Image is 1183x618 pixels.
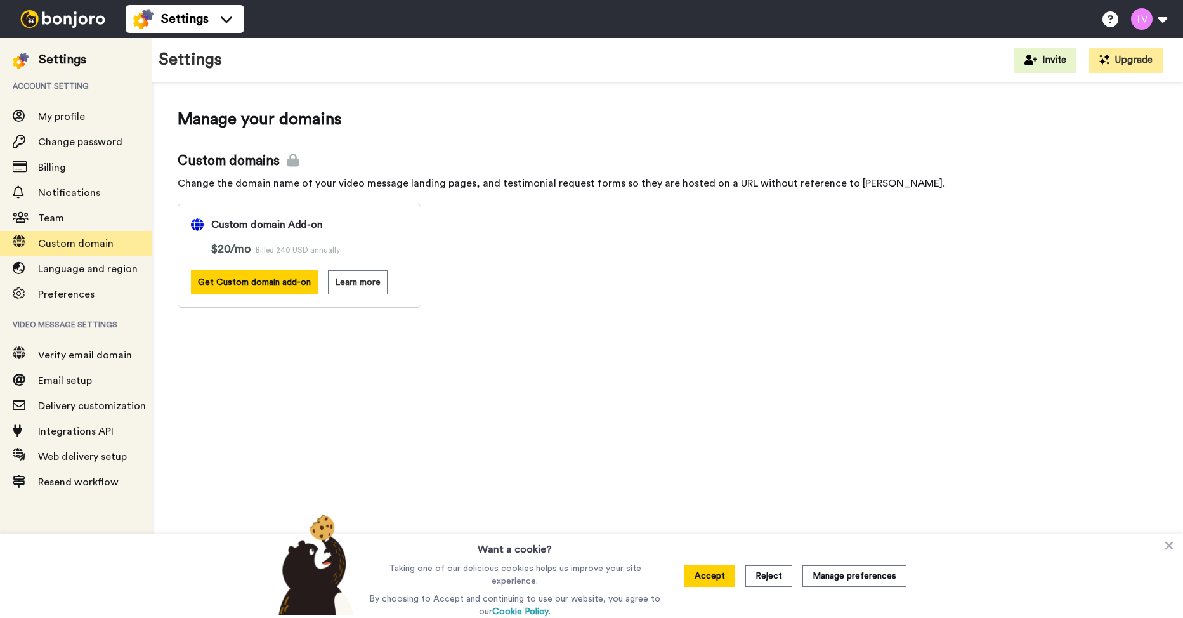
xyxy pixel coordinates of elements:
span: Team [38,213,64,223]
h3: $20 /mo [211,240,408,258]
span: Notifications [38,188,100,198]
span: Integrations API [38,426,114,437]
span: Web delivery setup [38,452,127,462]
span: Billing [38,162,66,173]
img: settings-colored.svg [13,53,29,69]
span: Custom domain [38,239,114,249]
h1: Settings [159,51,222,69]
span: Preferences [38,289,95,299]
span: Billed 240 USD annually [256,246,340,254]
p: By choosing to Accept and continuing to use our website, you agree to our . [366,593,663,618]
span: Verify email domain [38,350,132,360]
span: Change password [38,137,122,147]
img: custom-domain.svg [191,218,204,231]
div: Settings [39,51,86,69]
button: Get Custom domain add-on [191,270,318,294]
span: Email setup [38,376,92,386]
span: Custom domains [178,152,1158,171]
img: bear-with-cookie.png [267,514,361,615]
span: Manage your domains [178,108,1158,131]
button: Learn more [328,270,388,294]
span: Delivery customization [38,401,146,411]
span: Settings [161,10,209,28]
span: Language and region [38,264,138,274]
span: My profile [38,112,85,122]
p: Taking one of our delicious cookies helps us improve your site experience. [366,562,663,588]
div: Change the domain name of your video message landing pages, and testimonial request forms so they... [178,176,1158,191]
button: Upgrade [1089,48,1163,73]
a: Cookie Policy [492,607,549,616]
h4: Custom domain Add-on [211,217,323,232]
button: Reject [745,565,792,587]
img: settings-colored.svg [133,9,154,29]
button: Invite [1014,48,1076,73]
span: Resend workflow [38,477,119,487]
button: Accept [684,565,735,587]
img: bj-logo-header-white.svg [15,10,110,28]
button: Manage preferences [802,565,906,587]
h3: Want a cookie? [478,534,552,557]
